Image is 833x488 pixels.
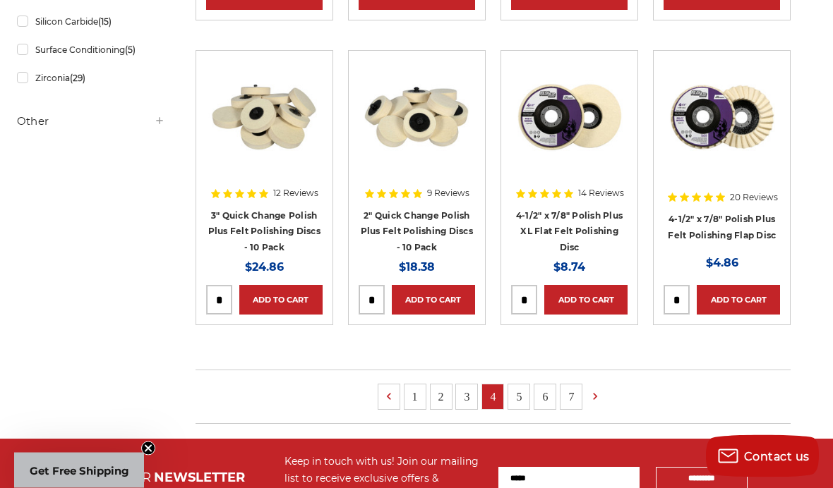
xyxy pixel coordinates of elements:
img: buffing and polishing felt flap disc [666,61,779,174]
a: buffing and polishing felt flap disc [664,61,780,178]
a: 3 inch polishing felt roloc discs [206,61,323,178]
span: 12 Reviews [273,190,318,198]
a: Add to Cart [697,286,780,315]
span: 20 Reviews [730,194,778,202]
span: JOIN OUR [87,470,151,486]
a: Silicon Carbide [17,10,165,35]
span: Contact us [744,450,810,463]
span: NEWSLETTER [154,470,245,486]
a: 2" Roloc Polishing Felt Discs [359,61,475,178]
span: 9 Reviews [427,190,469,198]
a: Add to Cart [544,286,628,315]
a: 4-1/2" x 7/8" Polish Plus XL Flat Felt Polishing Disc [516,211,623,253]
a: 1 [404,385,426,410]
a: 3 [456,385,477,410]
img: 3 inch polishing felt roloc discs [208,61,320,174]
a: Zirconia [17,66,165,91]
span: $18.38 [399,261,435,274]
a: 2" Quick Change Polish Plus Felt Polishing Discs - 10 Pack [361,211,473,253]
span: $24.86 [245,261,284,274]
span: $4.86 [706,257,738,270]
a: 3" Quick Change Polish Plus Felt Polishing Discs - 10 Pack [208,211,320,253]
a: Surface Conditioning [17,38,165,63]
span: (15) [98,17,112,28]
a: 4-1/2" x 7/8" Polish Plus Felt Polishing Flap Disc [668,214,776,241]
a: Add to Cart [239,286,323,315]
a: 5 [508,385,529,410]
a: 7 [561,385,582,410]
img: 4.5 inch extra thick felt disc [513,61,626,174]
div: Get Free ShippingClose teaser [14,453,144,488]
a: 2 [431,385,452,410]
span: Get Free Shipping [30,464,129,477]
button: Close teaser [141,441,155,456]
span: $8.74 [553,261,585,274]
button: Contact us [706,435,819,477]
a: 6 [534,385,556,410]
a: 4.5 inch extra thick felt disc [511,61,628,178]
span: 14 Reviews [578,190,624,198]
span: (5) [125,45,136,56]
img: 2" Roloc Polishing Felt Discs [360,61,473,174]
h5: Other [17,114,165,130]
a: 4 [482,385,503,410]
span: (29) [70,73,85,84]
a: Add to Cart [392,286,475,315]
